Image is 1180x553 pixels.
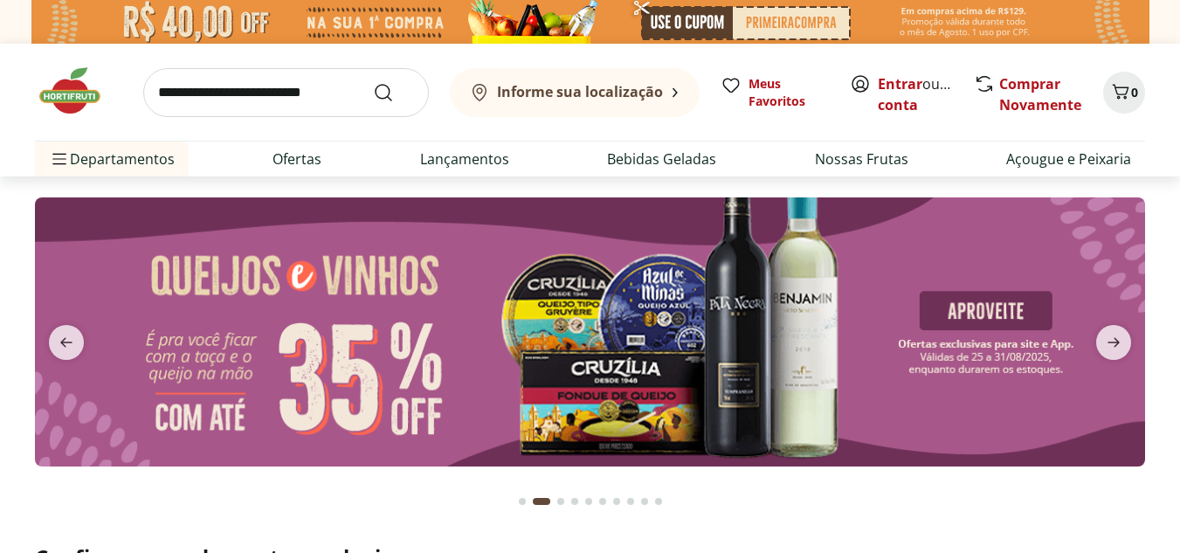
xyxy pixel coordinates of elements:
[1131,84,1138,100] span: 0
[35,197,1145,467] img: queijos e vinhos
[1006,149,1131,169] a: Açougue e Peixaria
[49,138,175,180] span: Departamentos
[450,68,700,117] button: Informe sua localização
[652,480,666,522] button: Go to page 10 from fs-carousel
[35,65,122,117] img: Hortifruti
[143,68,429,117] input: search
[373,82,415,103] button: Submit Search
[420,149,509,169] a: Lançamentos
[497,82,663,101] b: Informe sua localização
[749,75,829,110] span: Meus Favoritos
[638,480,652,522] button: Go to page 9 from fs-carousel
[624,480,638,522] button: Go to page 8 from fs-carousel
[607,149,716,169] a: Bebidas Geladas
[878,74,922,93] a: Entrar
[999,74,1081,114] a: Comprar Novamente
[529,480,554,522] button: Current page from fs-carousel
[35,325,98,360] button: previous
[568,480,582,522] button: Go to page 4 from fs-carousel
[596,480,610,522] button: Go to page 6 from fs-carousel
[582,480,596,522] button: Go to page 5 from fs-carousel
[721,75,829,110] a: Meus Favoritos
[878,73,956,115] span: ou
[610,480,624,522] button: Go to page 7 from fs-carousel
[49,138,70,180] button: Menu
[1103,72,1145,114] button: Carrinho
[1082,325,1145,360] button: next
[515,480,529,522] button: Go to page 1 from fs-carousel
[273,149,321,169] a: Ofertas
[815,149,908,169] a: Nossas Frutas
[878,74,974,114] a: Criar conta
[554,480,568,522] button: Go to page 3 from fs-carousel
